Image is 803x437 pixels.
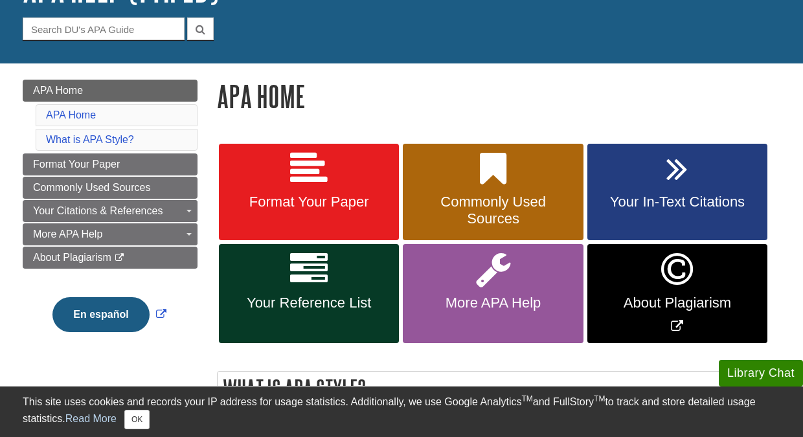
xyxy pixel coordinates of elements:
a: What is APA Style? [46,134,134,145]
h1: APA Home [217,80,780,113]
a: APA Home [46,109,96,120]
span: About Plagiarism [33,252,111,263]
h2: What is APA Style? [218,372,780,406]
span: Format Your Paper [229,194,389,210]
span: Commonly Used Sources [33,182,150,193]
span: Format Your Paper [33,159,120,170]
a: Your Citations & References [23,200,198,222]
a: More APA Help [403,244,583,343]
span: Commonly Used Sources [413,194,573,227]
a: Commonly Used Sources [23,177,198,199]
a: APA Home [23,80,198,102]
i: This link opens in a new window [114,254,125,262]
a: Link opens in new window [49,309,169,320]
sup: TM [594,394,605,403]
span: About Plagiarism [597,295,758,311]
button: Close [124,410,150,429]
sup: TM [521,394,532,403]
a: More APA Help [23,223,198,245]
button: En español [52,297,149,332]
a: Commonly Used Sources [403,144,583,241]
span: More APA Help [33,229,102,240]
a: Format Your Paper [219,144,399,241]
a: About Plagiarism [23,247,198,269]
a: Your In-Text Citations [587,144,767,241]
a: Your Reference List [219,244,399,343]
a: Format Your Paper [23,153,198,175]
span: More APA Help [413,295,573,311]
button: Library Chat [719,360,803,387]
span: Your Reference List [229,295,389,311]
span: Your In-Text Citations [597,194,758,210]
a: Link opens in new window [587,244,767,343]
input: Search DU's APA Guide [23,17,185,40]
span: APA Home [33,85,83,96]
a: Read More [65,413,117,424]
span: Your Citations & References [33,205,163,216]
div: Guide Page Menu [23,80,198,354]
div: This site uses cookies and records your IP address for usage statistics. Additionally, we use Goo... [23,394,780,429]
